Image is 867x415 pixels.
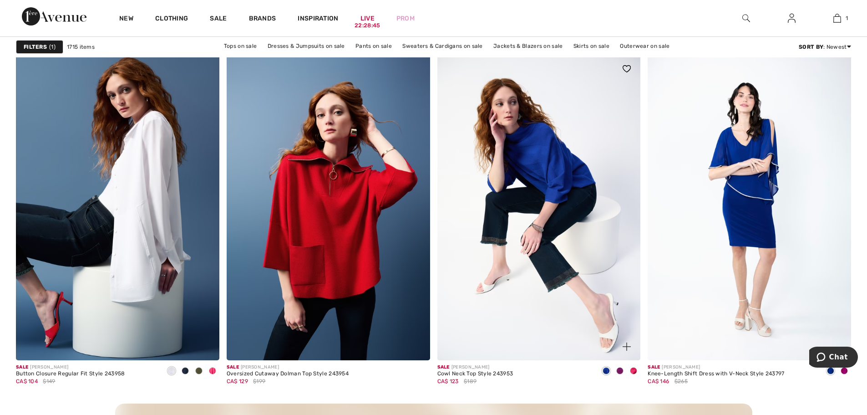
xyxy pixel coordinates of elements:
a: Jackets & Blazers on sale [489,40,568,52]
div: Button Closure Regular Fit Style 243958 [16,371,125,377]
span: 1715 items [67,43,95,51]
span: CA$ 129 [227,378,248,384]
img: Knee-Length Shift Dress with V-Neck Style 243797. Royal Sapphire 163 [648,55,851,360]
div: Midnight Blue [178,364,192,379]
span: CA$ 146 [648,378,669,384]
iframe: Opens a widget where you can chat to one of our agents [809,347,858,369]
strong: Filters [24,43,47,51]
a: Skirts on sale [569,40,614,52]
div: [PERSON_NAME] [437,364,513,371]
strong: Sort By [799,44,823,50]
a: Sweaters & Cardigans on sale [398,40,487,52]
span: CA$ 104 [16,378,38,384]
span: Inspiration [298,15,338,24]
a: Outerwear on sale [615,40,674,52]
a: 1 [815,13,859,24]
a: Sign In [781,13,803,24]
div: Knee-Length Shift Dress with V-Neck Style 243797 [648,371,784,377]
div: Oversized Cutaway Dolman Top Style 243954 [227,371,349,377]
div: Royal Sapphire 163 [824,364,837,379]
span: $265 [674,377,688,385]
div: Empress [613,364,627,379]
a: Sale [210,15,227,24]
div: [PERSON_NAME] [648,364,784,371]
span: CA$ 123 [437,378,459,384]
div: Optic White [165,364,178,379]
img: search the website [742,13,750,24]
span: Sale [648,364,660,370]
span: $149 [43,377,55,385]
a: Live22:28:45 [360,14,375,23]
img: My Bag [833,13,841,24]
img: My Info [788,13,796,24]
a: Pants on sale [351,40,396,52]
div: Royal Sapphire 163 [599,364,613,379]
div: 22:28:45 [355,21,380,30]
img: plus_v2.svg [623,343,631,351]
span: Sale [227,364,239,370]
div: Empress [837,364,851,379]
img: Button Closure Regular Fit Style 243958. Optic White [16,55,219,360]
div: [PERSON_NAME] [16,364,125,371]
a: Clothing [155,15,188,24]
div: [PERSON_NAME] [227,364,349,371]
a: New [119,15,133,24]
div: Iguana [192,364,206,379]
a: Brands [249,15,276,24]
span: Sale [16,364,28,370]
div: Geranium [206,364,219,379]
span: Sale [437,364,450,370]
span: 1 [846,14,848,22]
span: $199 [253,377,265,385]
span: 1 [49,43,56,51]
a: Tops on sale [219,40,262,52]
a: Prom [396,14,415,23]
span: $189 [464,377,477,385]
img: Cowl Neck Top Style 243953. Royal Sapphire 163 [437,55,641,360]
img: heart_black_full.svg [623,65,631,72]
img: 1ère Avenue [22,7,86,26]
img: Oversized Cutaway Dolman Top Style 243954. Lipstick Red 173 [227,55,430,360]
div: : Newest [799,43,851,51]
a: Dresses & Jumpsuits on sale [263,40,350,52]
div: Geranium [627,364,640,379]
div: Cowl Neck Top Style 243953 [437,371,513,377]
